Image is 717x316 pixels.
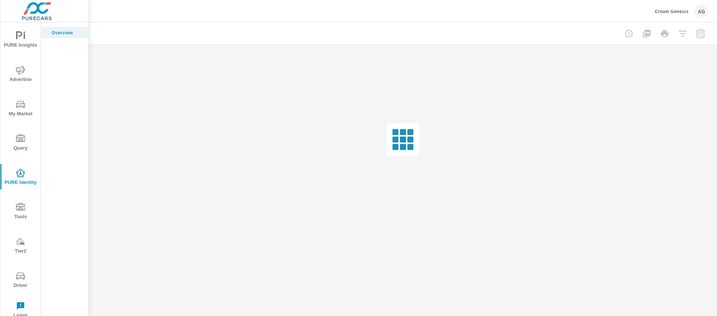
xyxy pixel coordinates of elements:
span: My Market [3,100,38,118]
span: Driver [3,272,38,290]
p: Crown Genesis [655,8,689,15]
span: PURE Identity [3,169,38,187]
span: Tools [3,203,38,221]
div: Overview [41,27,89,38]
span: Advertise [3,66,38,84]
span: Query [3,134,38,153]
p: Overview [52,29,83,36]
span: Tier2 [3,237,38,256]
div: AG [695,4,708,18]
span: PURE Insights [3,31,38,50]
